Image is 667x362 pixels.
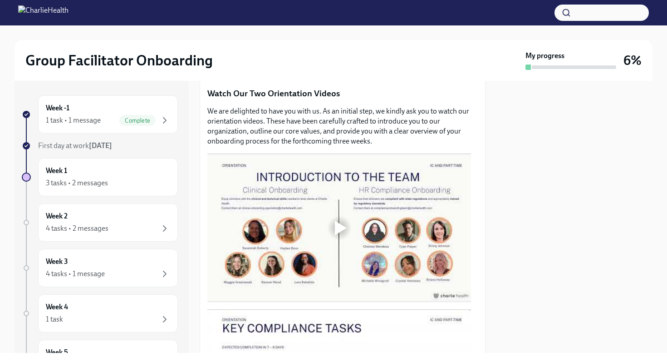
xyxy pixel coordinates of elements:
a: First day at work[DATE] [22,141,178,151]
div: 4 tasks • 2 messages [46,223,108,233]
h2: Group Facilitator Onboarding [25,51,213,69]
h6: Week 1 [46,166,67,176]
div: 3 tasks • 2 messages [46,178,108,188]
span: Complete [119,117,156,124]
span: First day at work [38,141,112,150]
h6: Week 5 [46,347,68,357]
a: Week 13 tasks • 2 messages [22,158,178,196]
div: 4 tasks • 1 message [46,269,105,279]
h3: 6% [623,52,642,69]
h6: Week -1 [46,103,69,113]
div: 1 task [46,314,63,324]
strong: My progress [525,51,564,61]
a: Week 41 task [22,294,178,332]
div: 1 task • 1 message [46,115,101,125]
img: CharlieHealth [18,5,69,20]
p: Watch Our Two Orientation Videos [207,88,478,99]
h6: Week 3 [46,257,68,267]
strong: [DATE] [89,141,112,150]
a: Week 24 tasks • 2 messages [22,203,178,242]
h6: Week 2 [46,211,68,221]
p: We are delighted to have you with us. As an initial step, we kindly ask you to watch our orientat... [207,106,478,146]
a: Week 34 tasks • 1 message [22,249,178,287]
a: Week -11 task • 1 messageComplete [22,95,178,134]
h6: Week 4 [46,302,68,312]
